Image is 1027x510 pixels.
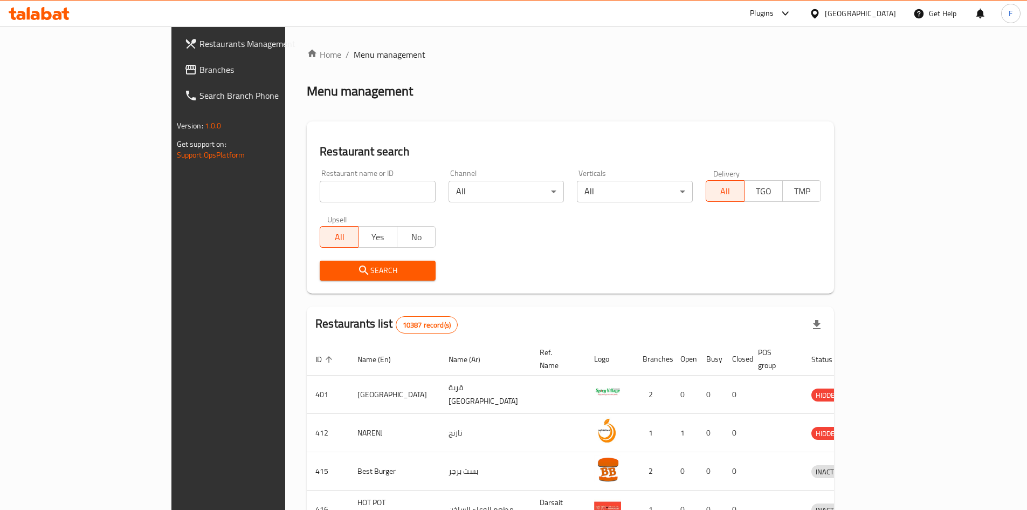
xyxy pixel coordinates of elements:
button: TGO [744,180,783,202]
button: No [397,226,436,248]
th: Closed [723,343,749,376]
div: Export file [804,312,830,338]
div: Plugins [750,7,774,20]
span: POS group [758,346,790,372]
nav: breadcrumb [307,48,834,61]
td: بست برجر [440,452,531,491]
span: 10387 record(s) [396,320,457,330]
img: NARENJ [594,417,621,444]
span: Name (Ar) [449,353,494,366]
td: 0 [723,414,749,452]
a: Search Branch Phone [176,83,343,108]
span: All [711,183,740,199]
div: All [577,181,693,202]
span: No [402,229,431,245]
button: Yes [358,226,397,248]
td: 0 [672,452,698,491]
td: 1 [672,414,698,452]
span: Branches [199,63,334,76]
div: Total records count [396,316,458,334]
td: 0 [672,376,698,414]
td: 0 [723,376,749,414]
li: / [346,48,349,61]
span: HIDDEN [811,389,844,402]
td: [GEOGRAPHIC_DATA] [349,376,440,414]
span: Search Branch Phone [199,89,334,102]
td: 0 [698,376,723,414]
span: Search [328,264,427,277]
a: Support.OpsPlatform [177,148,245,162]
span: Yes [363,229,392,245]
span: Restaurants Management [199,37,334,50]
h2: Restaurants list [315,316,458,334]
span: Status [811,353,846,366]
td: 1 [634,414,672,452]
th: Busy [698,343,723,376]
span: F [1009,8,1012,19]
span: Menu management [354,48,425,61]
input: Search for restaurant name or ID.. [320,181,436,202]
button: TMP [782,180,821,202]
div: [GEOGRAPHIC_DATA] [825,8,896,19]
td: نارنج [440,414,531,452]
td: NARENJ [349,414,440,452]
button: All [706,180,745,202]
th: Logo [585,343,634,376]
th: Branches [634,343,672,376]
div: HIDDEN [811,389,844,402]
label: Upsell [327,215,347,223]
span: Ref. Name [540,346,573,372]
span: HIDDEN [811,427,844,440]
div: All [449,181,564,202]
th: Open [672,343,698,376]
h2: Menu management [307,83,413,100]
span: Name (En) [357,353,405,366]
td: 0 [723,452,749,491]
a: Branches [176,57,343,83]
label: Delivery [713,169,740,177]
td: 2 [634,452,672,491]
td: قرية [GEOGRAPHIC_DATA] [440,376,531,414]
td: 0 [698,414,723,452]
button: Search [320,261,436,281]
td: 0 [698,452,723,491]
span: 1.0.0 [205,119,222,133]
td: Best Burger [349,452,440,491]
span: Get support on: [177,137,226,151]
img: Best Burger [594,455,621,482]
span: TMP [787,183,817,199]
td: 2 [634,376,672,414]
button: All [320,226,359,248]
span: INACTIVE [811,466,848,478]
span: Version: [177,119,203,133]
span: TGO [749,183,778,199]
span: All [325,229,354,245]
h2: Restaurant search [320,144,821,160]
span: ID [315,353,336,366]
img: Spicy Village [594,379,621,406]
a: Restaurants Management [176,31,343,57]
